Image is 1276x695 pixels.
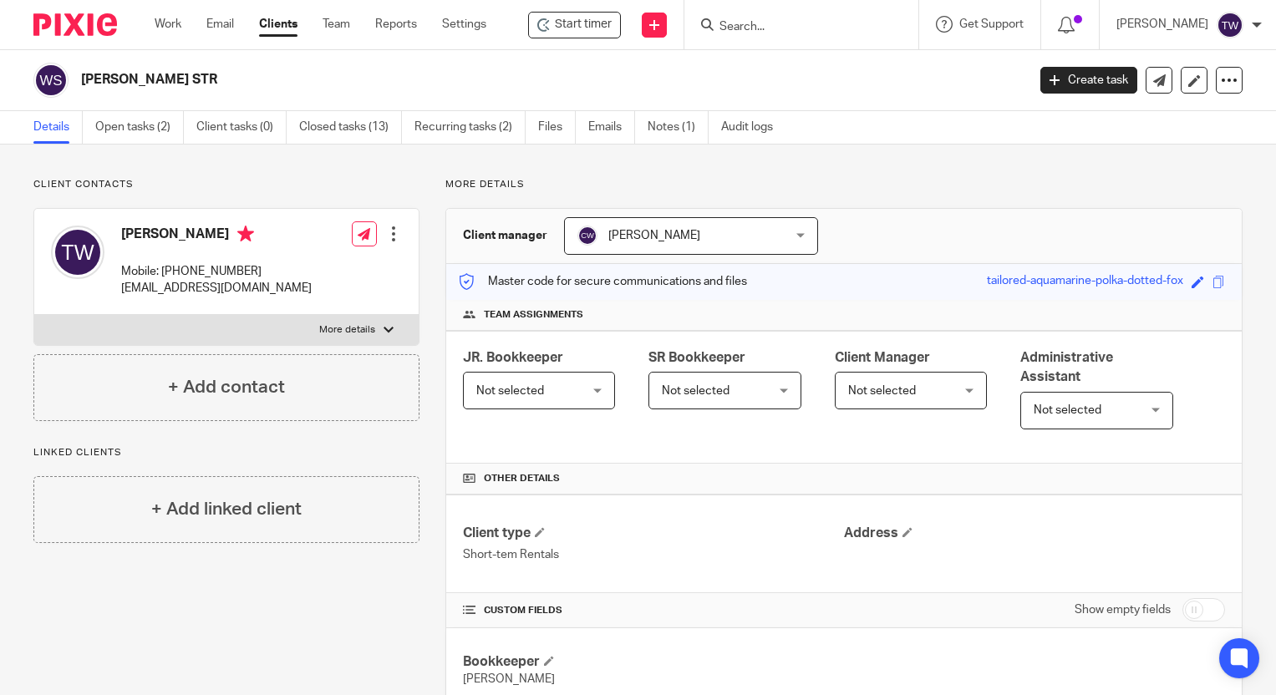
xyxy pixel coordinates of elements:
span: Not selected [848,385,916,397]
h4: + Add linked client [151,496,302,522]
img: svg%3E [1217,12,1243,38]
p: Short-tem Rentals [463,546,844,563]
p: More details [319,323,375,337]
span: Client Manager [835,351,930,364]
p: Client contacts [33,178,419,191]
h4: Bookkeeper [463,653,844,671]
p: [EMAIL_ADDRESS][DOMAIN_NAME] [121,280,312,297]
img: Pixie [33,13,117,36]
h4: Client type [463,525,844,542]
span: Administrative Assistant [1020,351,1113,383]
a: Clients [259,16,297,33]
a: Reports [375,16,417,33]
a: Client tasks (0) [196,111,287,144]
a: Open tasks (2) [95,111,184,144]
span: [PERSON_NAME] [608,230,700,241]
label: Show empty fields [1075,601,1171,618]
a: Work [155,16,181,33]
h4: Address [844,525,1225,542]
span: JR. Bookkeeper [463,351,563,364]
a: Team [323,16,350,33]
span: Not selected [1034,404,1101,416]
img: svg%3E [51,226,104,279]
p: Linked clients [33,446,419,459]
input: Search [718,20,868,35]
span: Team assignments [484,308,583,322]
h4: CUSTOM FIELDS [463,604,844,617]
h4: + Add contact [168,374,285,400]
p: Master code for secure communications and files [459,273,747,290]
span: Not selected [476,385,544,397]
a: Create task [1040,67,1137,94]
div: tailored-aquamarine-polka-dotted-fox [987,272,1183,292]
div: Weaver STR [528,12,621,38]
a: Files [538,111,576,144]
h2: [PERSON_NAME] STR [81,71,828,89]
h4: [PERSON_NAME] [121,226,312,246]
i: Primary [237,226,254,242]
span: [PERSON_NAME] [463,673,555,685]
p: [PERSON_NAME] [1116,16,1208,33]
a: Closed tasks (13) [299,111,402,144]
span: SR Bookkeeper [648,351,745,364]
img: svg%3E [577,226,597,246]
span: Not selected [662,385,730,397]
a: Recurring tasks (2) [414,111,526,144]
p: More details [445,178,1243,191]
a: Audit logs [721,111,785,144]
a: Details [33,111,83,144]
span: Get Support [959,18,1024,30]
a: Emails [588,111,635,144]
span: Start timer [555,16,612,33]
img: svg%3E [33,63,69,98]
a: Email [206,16,234,33]
h3: Client manager [463,227,547,244]
span: Other details [484,472,560,485]
a: Notes (1) [648,111,709,144]
a: Settings [442,16,486,33]
p: Mobile: [PHONE_NUMBER] [121,263,312,280]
